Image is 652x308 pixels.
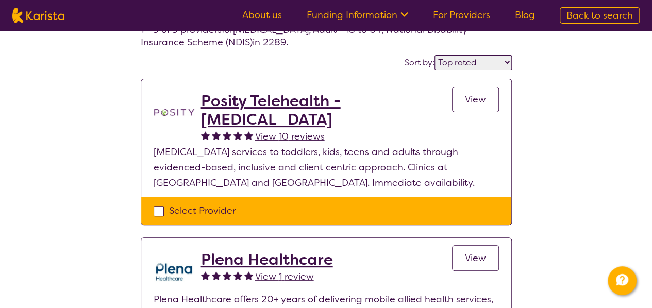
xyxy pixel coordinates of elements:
[154,144,499,191] p: [MEDICAL_DATA] services to toddlers, kids, teens and adults through evidenced-based, inclusive an...
[244,131,253,140] img: fullstar
[452,245,499,271] a: View
[244,271,253,280] img: fullstar
[608,266,637,295] button: Channel Menu
[242,9,282,21] a: About us
[433,9,490,21] a: For Providers
[201,92,452,129] a: Posity Telehealth - [MEDICAL_DATA]
[560,7,640,24] a: Back to search
[223,131,231,140] img: fullstar
[307,9,408,21] a: Funding Information
[154,92,195,133] img: t1bslo80pcylnzwjhndq.png
[201,271,210,280] img: fullstar
[223,271,231,280] img: fullstar
[255,269,314,284] a: View 1 review
[233,271,242,280] img: fullstar
[515,9,535,21] a: Blog
[566,9,633,22] span: Back to search
[233,131,242,140] img: fullstar
[12,8,64,23] img: Karista logo
[255,270,314,283] span: View 1 review
[452,87,499,112] a: View
[201,131,210,140] img: fullstar
[201,250,333,269] a: Plena Healthcare
[405,57,434,68] label: Sort by:
[154,250,195,292] img: ehd3j50wdk7ycqmad0oe.png
[465,252,486,264] span: View
[465,93,486,106] span: View
[212,131,221,140] img: fullstar
[212,271,221,280] img: fullstar
[255,130,325,143] span: View 10 reviews
[255,129,325,144] a: View 10 reviews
